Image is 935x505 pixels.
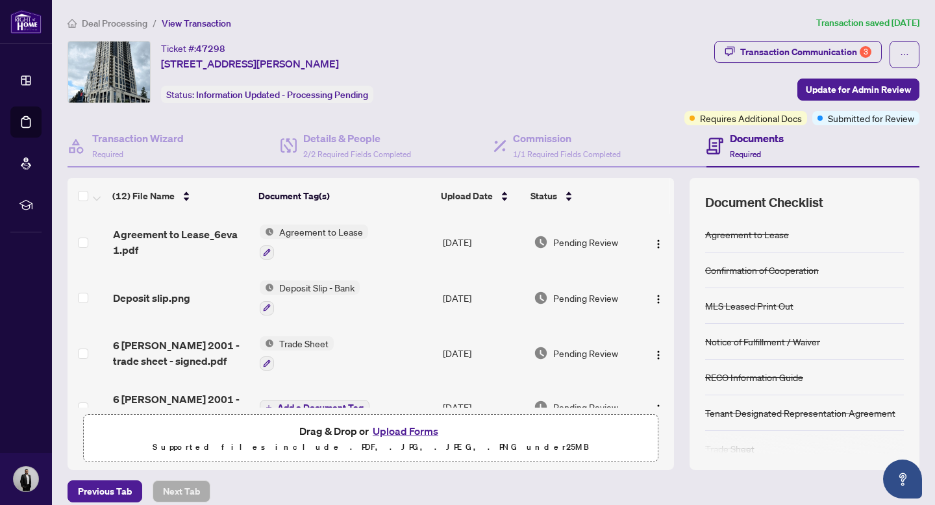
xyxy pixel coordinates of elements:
[196,89,368,101] span: Information Updated - Processing Pending
[92,439,650,455] p: Supported files include .PDF, .JPG, .JPEG, .PNG under 25 MB
[534,346,548,360] img: Document Status
[513,149,621,159] span: 1/1 Required Fields Completed
[648,288,669,308] button: Logo
[14,467,38,491] img: Profile Icon
[161,41,225,56] div: Ticket #:
[68,42,150,103] img: IMG-W12286906_1.jpg
[196,43,225,55] span: 47298
[260,280,360,315] button: Status IconDeposit Slip - Bank
[714,41,882,63] button: Transaction Communication3
[860,46,871,58] div: 3
[648,397,669,417] button: Logo
[797,79,919,101] button: Update for Admin Review
[274,225,368,239] span: Agreement to Lease
[274,336,334,351] span: Trade Sheet
[260,225,368,260] button: Status IconAgreement to Lease
[816,16,919,31] article: Transaction saved [DATE]
[303,130,411,146] h4: Details & People
[653,404,664,414] img: Logo
[553,346,618,360] span: Pending Review
[730,149,761,159] span: Required
[653,239,664,249] img: Logo
[92,149,123,159] span: Required
[700,111,802,125] span: Requires Additional Docs
[260,336,334,371] button: Status IconTrade Sheet
[153,480,210,502] button: Next Tab
[260,400,369,415] button: Add a Document Tag
[112,189,175,203] span: (12) File Name
[277,403,364,412] span: Add a Document Tag
[113,290,190,306] span: Deposit slip.png
[438,214,529,270] td: [DATE]
[82,18,147,29] span: Deal Processing
[162,18,231,29] span: View Transaction
[68,480,142,502] button: Previous Tab
[441,189,493,203] span: Upload Date
[92,130,184,146] h4: Transaction Wizard
[900,50,909,59] span: ellipsis
[369,423,442,439] button: Upload Forms
[153,16,156,31] li: /
[161,56,339,71] span: [STREET_ADDRESS][PERSON_NAME]
[107,178,253,214] th: (12) File Name
[260,399,369,415] button: Add a Document Tag
[653,294,664,304] img: Logo
[161,86,373,103] div: Status:
[705,406,895,420] div: Tenant Designated Representation Agreement
[740,42,871,62] div: Transaction Communication
[705,227,789,241] div: Agreement to Lease
[705,370,803,384] div: RECO Information Guide
[260,225,274,239] img: Status Icon
[68,19,77,28] span: home
[78,481,132,502] span: Previous Tab
[534,291,548,305] img: Document Status
[266,404,272,411] span: plus
[113,391,249,423] span: 6 [PERSON_NAME] 2001 - trade sheet - Tharian to Review.pdf
[253,178,436,214] th: Document Tag(s)
[553,235,618,249] span: Pending Review
[84,415,658,463] span: Drag & Drop orUpload FormsSupported files include .PDF, .JPG, .JPEG, .PNG under25MB
[883,460,922,499] button: Open asap
[534,235,548,249] img: Document Status
[553,400,618,414] span: Pending Review
[438,326,529,382] td: [DATE]
[303,149,411,159] span: 2/2 Required Fields Completed
[10,10,42,34] img: logo
[653,350,664,360] img: Logo
[260,336,274,351] img: Status Icon
[806,79,911,100] span: Update for Admin Review
[525,178,638,214] th: Status
[648,343,669,363] button: Logo
[436,178,526,214] th: Upload Date
[553,291,618,305] span: Pending Review
[113,227,249,258] span: Agreement to Lease_6eva 1.pdf
[530,189,557,203] span: Status
[648,232,669,252] button: Logo
[534,400,548,414] img: Document Status
[705,263,819,277] div: Confirmation of Cooperation
[274,280,360,295] span: Deposit Slip - Bank
[730,130,784,146] h4: Documents
[513,130,621,146] h4: Commission
[705,299,793,313] div: MLS Leased Print Out
[705,334,820,349] div: Notice of Fulfillment / Waiver
[828,111,914,125] span: Submitted for Review
[438,381,529,433] td: [DATE]
[299,423,442,439] span: Drag & Drop or
[705,193,823,212] span: Document Checklist
[113,338,249,369] span: 6 [PERSON_NAME] 2001 - trade sheet - signed.pdf
[260,280,274,295] img: Status Icon
[438,270,529,326] td: [DATE]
